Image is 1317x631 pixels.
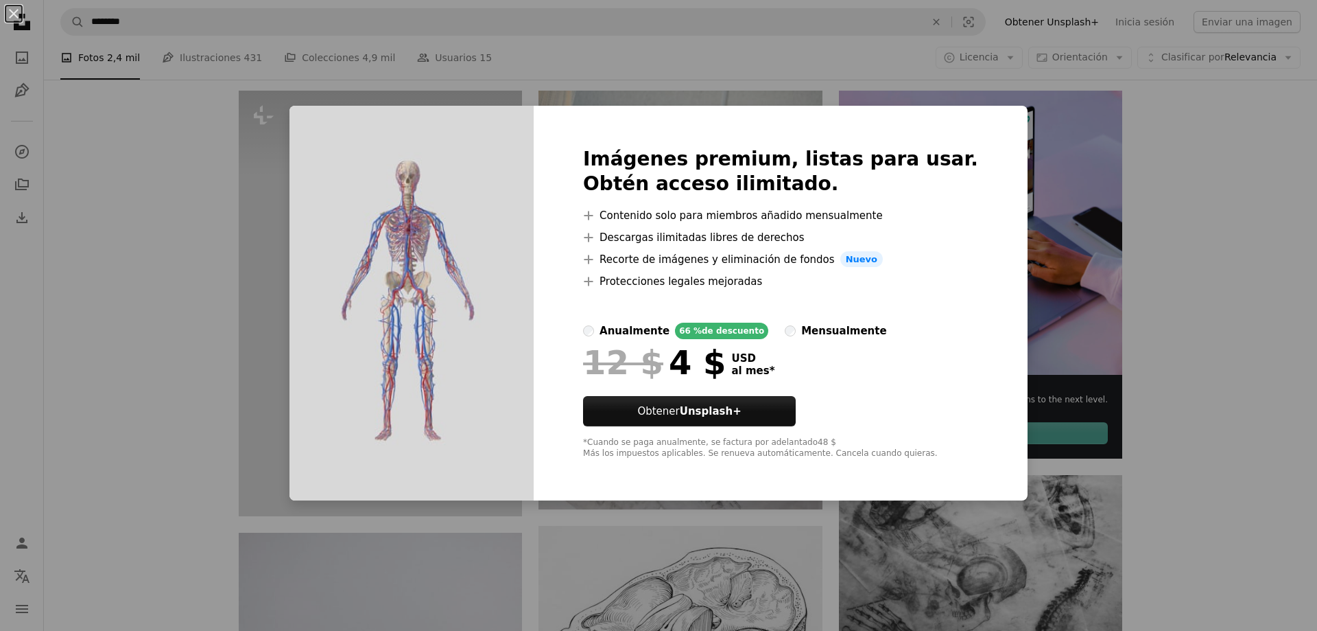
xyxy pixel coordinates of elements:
[801,323,886,339] div: mensualmente
[583,147,978,196] h2: Imágenes premium, listas para usar. Obtén acceso ilimitado.
[583,229,978,246] li: Descargas ilimitadas libres de derechos
[675,323,768,339] div: 66 % de descuento
[600,323,669,339] div: anualmente
[583,396,796,426] button: ObtenerUnsplash+
[583,251,978,268] li: Recorte de imágenes y eliminación de fondos
[583,325,594,336] input: anualmente66 %de descuento
[289,106,534,501] img: premium_photo-1677850090629-b4933ee217ab
[583,345,663,380] span: 12 $
[840,251,883,268] span: Nuevo
[583,273,978,290] li: Protecciones legales mejoradas
[583,345,726,380] div: 4 $
[583,207,978,224] li: Contenido solo para miembros añadido mensualmente
[680,405,741,417] strong: Unsplash+
[583,437,978,459] div: *Cuando se paga anualmente, se factura por adelantado 48 $ Más los impuestos aplicables. Se renue...
[785,325,796,336] input: mensualmente
[731,352,774,365] span: USD
[731,365,774,377] span: al mes *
